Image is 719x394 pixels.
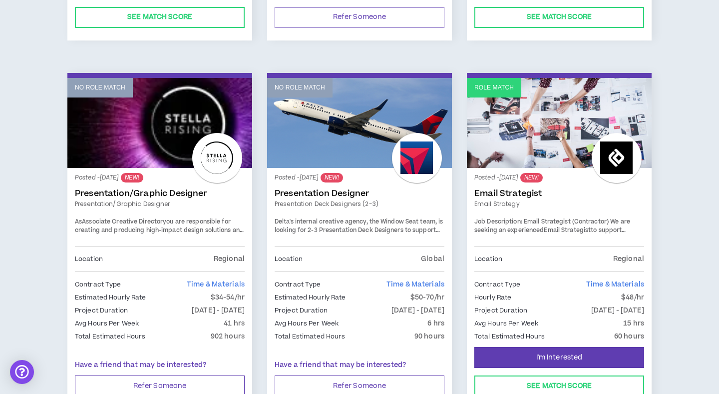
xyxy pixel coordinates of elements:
button: See Match Score [75,7,245,28]
p: $34-54/hr [211,292,245,303]
p: No Role Match [75,83,125,92]
p: Posted - [DATE] [75,173,245,182]
p: Have a friend that may be interested? [275,360,444,370]
p: 15 hrs [623,318,644,329]
p: [DATE] - [DATE] [591,305,644,316]
p: Hourly Rate [474,292,511,303]
span: Time & Materials [386,279,444,289]
a: No Role Match [67,78,252,168]
p: Location [75,253,103,264]
div: Open Intercom Messenger [10,360,34,384]
sup: NEW! [520,173,543,182]
p: Estimated Hourly Rate [275,292,346,303]
span: I'm Interested [536,353,583,362]
p: Contract Type [275,279,321,290]
p: Posted - [DATE] [275,173,444,182]
p: Global [421,253,444,264]
button: I'm Interested [474,347,644,368]
p: Project Duration [75,305,128,316]
p: Location [275,253,303,264]
strong: Associate Creative Director [82,217,163,226]
sup: NEW! [321,173,343,182]
strong: Job Description: Email Strategist (Contractor) [474,217,609,226]
p: Avg Hours Per Week [275,318,339,329]
a: Presentation Deck Designers (2-3) [275,199,444,208]
sup: NEW! [121,173,143,182]
p: Have a friend that may be interested? [75,360,245,370]
p: Project Duration [275,305,328,316]
a: Email Strategy [474,199,644,208]
a: No Role Match [267,78,452,168]
span: As [75,217,82,226]
span: We are seeking an experienced [474,217,630,235]
p: 90 hours [414,331,444,342]
p: Role Match [474,83,514,92]
p: Estimated Hourly Rate [75,292,146,303]
p: Total Estimated Hours [275,331,346,342]
p: $50-70/hr [410,292,444,303]
p: $48/hr [621,292,644,303]
p: [DATE] - [DATE] [192,305,245,316]
p: Avg Hours Per Week [474,318,538,329]
p: 60 hours [614,331,644,342]
p: Avg Hours Per Week [75,318,139,329]
strong: Email Strategist [544,226,591,234]
p: Total Estimated Hours [75,331,146,342]
p: Total Estimated Hours [474,331,545,342]
p: 6 hrs [427,318,444,329]
a: Presentation/Graphic Designer [75,188,245,198]
p: Project Duration [474,305,527,316]
p: No Role Match [275,83,325,92]
p: Location [474,253,502,264]
p: 41 hrs [224,318,245,329]
p: Contract Type [474,279,521,290]
a: Email Strategist [474,188,644,198]
a: Presentation Designer [275,188,444,198]
p: Contract Type [75,279,121,290]
button: Refer Someone [275,7,444,28]
span: Time & Materials [187,279,245,289]
p: Regional [613,253,644,264]
p: 902 hours [211,331,245,342]
a: Role Match [467,78,652,168]
span: Time & Materials [586,279,644,289]
span: Delta's internal creative agency, the Window Seat team, is looking for 2-3 Presentation Deck Desi... [275,217,443,252]
p: Posted - [DATE] [474,173,644,182]
p: [DATE] - [DATE] [391,305,444,316]
a: Presentation/Graphic Designer [75,199,245,208]
p: Regional [214,253,245,264]
button: See Match Score [474,7,644,28]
